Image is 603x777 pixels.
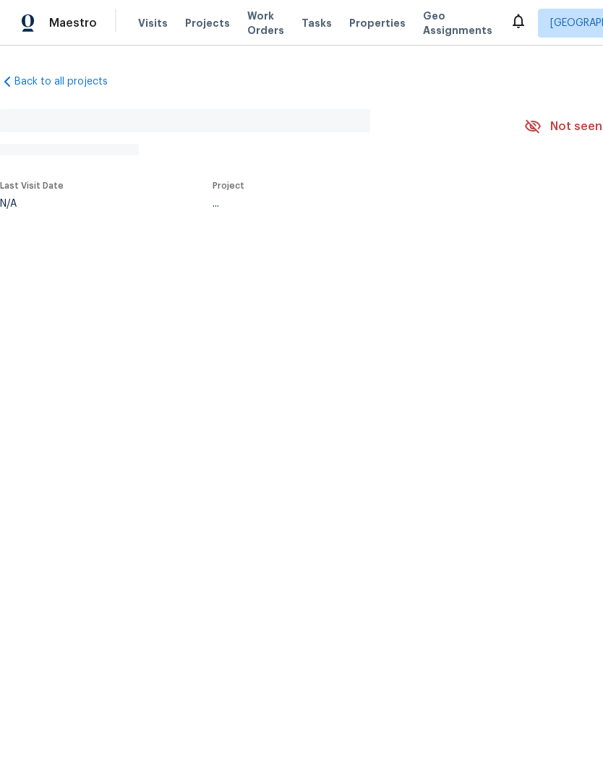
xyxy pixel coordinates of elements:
[138,16,168,30] span: Visits
[349,16,406,30] span: Properties
[301,18,332,28] span: Tasks
[213,181,244,190] span: Project
[185,16,230,30] span: Projects
[49,16,97,30] span: Maestro
[247,9,284,38] span: Work Orders
[213,199,490,209] div: ...
[423,9,492,38] span: Geo Assignments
